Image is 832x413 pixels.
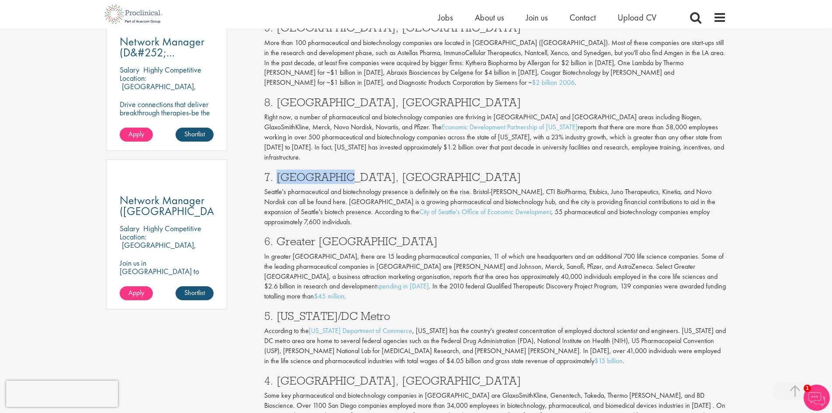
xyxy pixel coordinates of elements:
[532,78,575,87] a: $2 billion 2006
[120,195,214,217] a: Network Manager ([GEOGRAPHIC_DATA])
[120,128,153,142] a: Apply
[120,232,146,242] span: Location:
[264,112,726,162] p: Right now, a number of pharmaceutical and biotechnology companies are thriving in [GEOGRAPHIC_DAT...
[176,286,214,300] a: Shortlist
[804,385,811,392] span: 1
[376,281,429,291] a: spending in [DATE]
[120,65,139,75] span: Salary
[594,356,623,365] a: $15 billion
[120,36,214,58] a: Network Manager (D&#252;[GEOGRAPHIC_DATA])
[120,73,146,83] span: Location:
[264,187,726,227] p: Seattle's pharmaceutical and biotechnology presence is definitely on the rise. Bristol-[PERSON_NA...
[128,288,144,297] span: Apply
[143,65,201,75] p: Highly Competitive
[264,171,726,183] h3: 7. [GEOGRAPHIC_DATA], [GEOGRAPHIC_DATA]
[618,12,656,23] a: Upload CV
[264,375,726,386] h3: 4. [GEOGRAPHIC_DATA], [GEOGRAPHIC_DATA]
[143,223,201,233] p: Highly Competitive
[264,38,726,88] p: More than 100 pharmaceutical and biotechnology companies are located in [GEOGRAPHIC_DATA] ([GEOGR...
[120,286,153,300] a: Apply
[264,22,726,33] h3: 9. [GEOGRAPHIC_DATA], [GEOGRAPHIC_DATA]
[804,385,830,411] img: Chatbot
[128,129,144,139] span: Apply
[120,193,232,219] span: Network Manager ([GEOGRAPHIC_DATA])
[120,34,228,71] span: Network Manager (D&#252;[GEOGRAPHIC_DATA])
[120,81,196,100] p: [GEOGRAPHIC_DATA], [GEOGRAPHIC_DATA]
[264,310,726,322] h3: 5. [US_STATE]/DC Metro
[264,236,726,247] h3: 6. Greater [GEOGRAPHIC_DATA]
[6,381,118,407] iframe: reCAPTCHA
[314,292,345,301] a: $45 million
[442,122,578,132] a: Economic Development Partnership of [US_STATE]
[438,12,453,23] a: Jobs
[264,97,726,108] h3: 8. [GEOGRAPHIC_DATA], [GEOGRAPHIC_DATA]
[120,100,214,133] p: Drive connections that deliver breakthrough therapies-be the link between innovation and impact i...
[176,128,214,142] a: Shortlist
[264,252,726,302] p: In greater [GEOGRAPHIC_DATA], there are 15 leading pharmaceutical companies, 11 of which are head...
[419,207,551,216] a: City of Seattle's Office of Economic Development
[526,12,548,23] a: Join us
[120,240,196,258] p: [GEOGRAPHIC_DATA], [GEOGRAPHIC_DATA]
[120,259,214,309] p: Join us in [GEOGRAPHIC_DATA] to connect healthcare professionals with breakthrough therapies and ...
[120,223,139,233] span: Salary
[570,12,596,23] a: Contact
[475,12,504,23] a: About us
[309,326,412,335] a: [US_STATE] Department of Commerce
[264,326,726,366] p: According to the , [US_STATE] has the country's greatest concentration of employed doctoral scien...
